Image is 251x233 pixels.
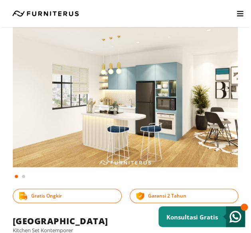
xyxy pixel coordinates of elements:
span: Garansi 2 Tahun [148,192,186,199]
small: Konsultasi Gratis [166,213,218,221]
a: Konsultasi Gratis [158,206,245,227]
span: Gratis Ongkir [31,192,62,199]
h1: [GEOGRAPHIC_DATA] [13,215,238,227]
